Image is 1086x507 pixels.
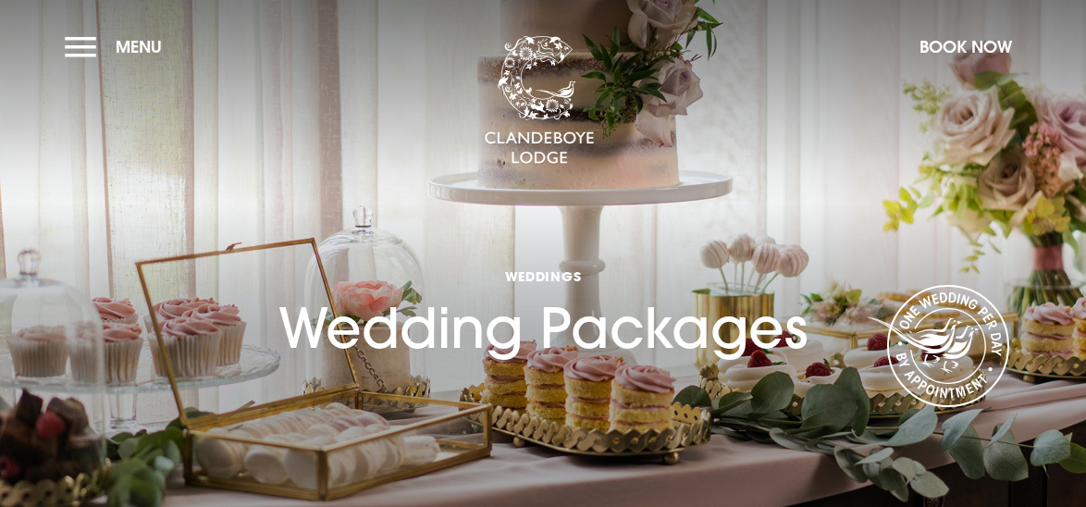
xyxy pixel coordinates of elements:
button: Menu [65,27,171,67]
img: Clandeboye Lodge [484,36,595,166]
h1: Wedding Packages [278,204,808,361]
span: Menu [116,36,162,57]
button: Book Now [910,27,1021,67]
span: Weddings [278,267,808,285]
